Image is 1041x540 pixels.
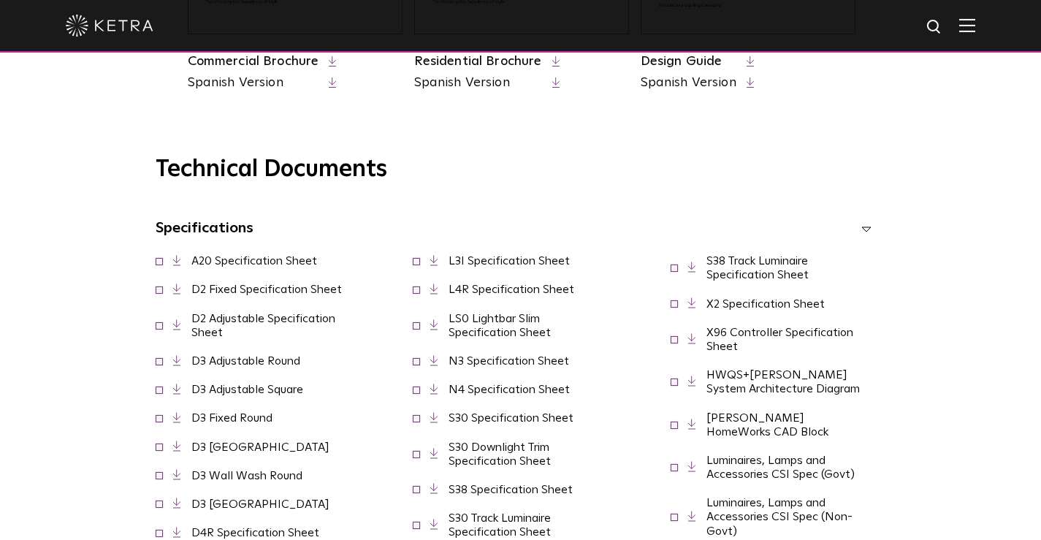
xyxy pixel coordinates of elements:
[66,15,153,37] img: ketra-logo-2019-white
[191,441,329,453] a: D3 [GEOGRAPHIC_DATA]
[706,412,828,438] a: [PERSON_NAME] HomeWorks CAD Block
[414,55,542,68] a: Residential Brochure
[191,313,335,338] a: D2 Adjustable Specification Sheet
[191,255,317,267] a: A20 Specification Sheet
[449,384,570,395] a: N4 Specification Sheet
[191,470,302,482] a: D3 Wall Wash Round
[191,384,303,395] a: D3 Adjustable Square
[706,255,809,281] a: S38 Track Luminaire Specification Sheet
[191,527,319,539] a: D4R Specification Sheet
[641,55,722,68] a: Design Guide
[191,284,342,295] a: D2 Fixed Specification Sheet
[191,412,272,424] a: D3 Fixed Round
[449,484,573,495] a: S38 Specification Sheet
[706,455,855,480] a: Luminaires, Lamps and Accessories CSI Spec (Govt)
[449,313,551,338] a: LS0 Lightbar Slim Specification Sheet
[156,221,253,235] span: Specifications
[449,284,574,295] a: L4R Specification Sheet
[449,441,551,467] a: S30 Downlight Trim Specification Sheet
[188,74,319,92] a: Spanish Version
[449,412,573,424] a: S30 Specification Sheet
[706,369,860,395] a: HWQS+[PERSON_NAME] System Architecture Diagram
[959,18,975,32] img: Hamburger%20Nav.svg
[414,74,542,92] a: Spanish Version
[188,55,319,68] a: Commercial Brochure
[156,156,886,183] h3: Technical Documents
[706,298,825,310] a: X2 Specification Sheet
[449,512,551,538] a: S30 Track Luminaire Specification Sheet
[191,355,300,367] a: D3 Adjustable Round
[706,327,853,352] a: X96 Controller Specification Sheet
[449,355,569,367] a: N3 Specification Sheet
[926,18,944,37] img: search icon
[191,498,329,510] a: D3 [GEOGRAPHIC_DATA]
[706,497,853,536] a: Luminaires, Lamps and Accessories CSI Spec (Non-Govt)
[449,255,570,267] a: L3I Specification Sheet
[641,74,736,92] a: Spanish Version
